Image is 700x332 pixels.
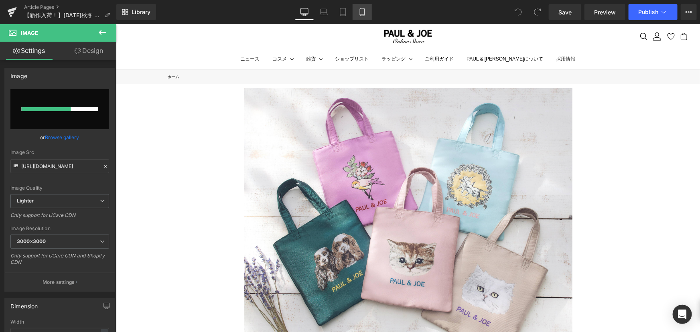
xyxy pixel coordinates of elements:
a: ニュース [124,31,144,39]
div: Image Resolution [10,226,109,231]
button: Publish [629,4,678,20]
a: Tablet [333,4,353,20]
button: Redo [530,4,546,20]
div: or [10,133,109,142]
b: 3000x3000 [17,238,46,244]
div: Image [10,68,27,79]
a: Browse gallery [45,130,79,144]
div: Image Quality [10,185,109,191]
a: ホーム [51,51,63,55]
a: Article Pages [24,4,116,10]
button: More [681,4,697,20]
a: Preview [584,4,625,20]
span: Library [132,8,150,16]
input: Link [10,159,109,173]
a: Design [60,42,118,60]
a: ご利用ガイド [309,31,338,39]
span: Image [21,30,38,36]
nav: セカンダリナビゲーション [511,8,584,16]
div: Image Src [10,150,109,155]
span: Publish [638,9,658,15]
summary: ラッピング [266,31,290,39]
div: Only support for UCare CDN [10,212,109,224]
a: New Library [116,4,156,20]
a: 採用情報 [440,31,460,39]
a: Laptop [314,4,333,20]
summary: コスメ [156,31,171,39]
button: Undo [510,4,526,20]
a: Desktop [295,4,314,20]
b: Lighter [17,198,34,204]
span: 【新作入荷！】[DATE]秋冬 マフラー・スカーフ・帽子が発売！ [24,12,101,18]
div: Only support for UCare CDN and Shopify CDN [10,253,109,271]
div: Width [10,319,109,325]
div: Open Intercom Messenger [673,305,692,324]
p: More settings [43,279,75,286]
span: Preview [594,8,616,16]
a: PAUL & [PERSON_NAME]について [351,31,427,39]
a: ショップリスト [219,31,253,39]
summary: 雑貨 [190,31,200,39]
a: Mobile [353,4,372,20]
button: More settings [5,273,115,292]
div: Dimension [10,298,38,310]
span: Save [558,8,572,16]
